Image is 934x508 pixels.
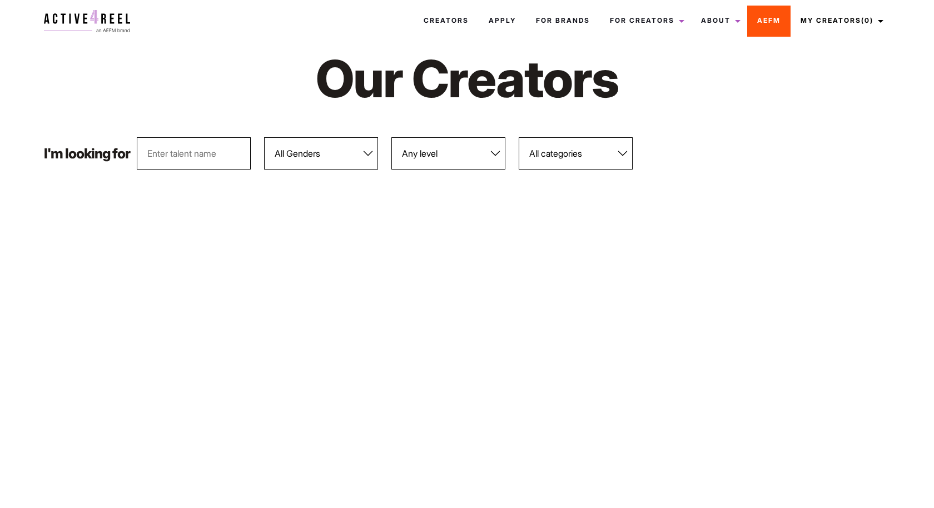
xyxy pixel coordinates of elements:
[526,6,600,36] a: For Brands
[223,47,711,111] h1: Our Creators
[861,16,873,24] span: (0)
[747,6,791,36] a: AEFM
[791,6,890,36] a: My Creators(0)
[44,10,130,32] img: a4r-logo.svg
[414,6,479,36] a: Creators
[691,6,747,36] a: About
[600,6,691,36] a: For Creators
[479,6,526,36] a: Apply
[137,137,251,170] input: Enter talent name
[44,147,130,161] p: I'm looking for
